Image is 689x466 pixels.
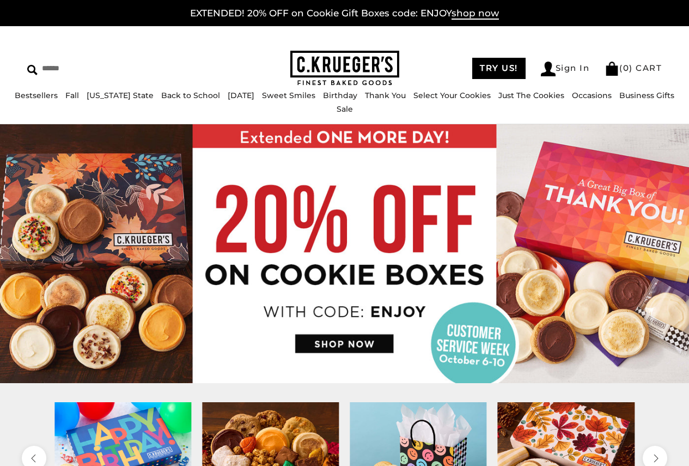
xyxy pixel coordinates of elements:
a: Sign In [541,62,590,76]
a: Business Gifts [619,90,674,100]
a: EXTENDED! 20% OFF on Cookie Gift Boxes code: ENJOYshop now [190,8,499,20]
a: Sale [337,104,353,114]
a: Thank You [365,90,406,100]
a: TRY US! [472,58,526,79]
img: Account [541,62,556,76]
a: [DATE] [228,90,254,100]
img: C.KRUEGER'S [290,51,399,86]
a: Occasions [572,90,612,100]
span: shop now [452,8,499,20]
a: Birthday [323,90,357,100]
input: Search [27,60,173,77]
a: (0) CART [605,63,662,73]
a: Bestsellers [15,90,58,100]
a: [US_STATE] State [87,90,154,100]
span: 0 [623,63,630,73]
a: Sweet Smiles [262,90,315,100]
a: Just The Cookies [498,90,564,100]
img: Search [27,65,38,75]
a: Fall [65,90,79,100]
a: Back to School [161,90,220,100]
img: Bag [605,62,619,76]
a: Select Your Cookies [413,90,491,100]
